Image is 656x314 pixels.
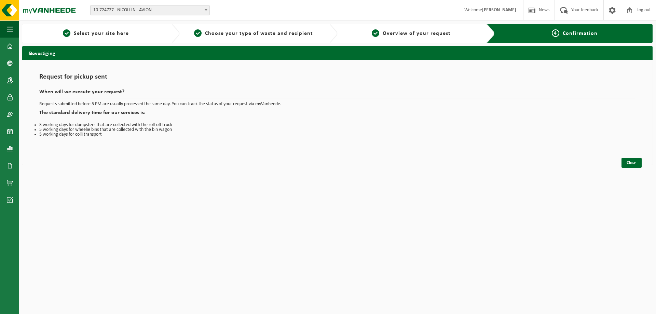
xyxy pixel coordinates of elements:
h2: When will we execute your request? [39,89,635,98]
span: 10-724727 - NICOLLIN - AVION [90,5,210,15]
h2: Bevestiging [22,46,653,59]
p: Requests submitted before 5 PM are usually processed the same day. You can track the status of yo... [39,102,635,107]
h2: The standard delivery time for our services is: [39,110,635,119]
span: 4 [552,29,559,37]
a: 2Choose your type of waste and recipient [183,29,324,38]
span: Overview of your request [383,31,451,36]
span: 3 [372,29,379,37]
span: 10-724727 - NICOLLIN - AVION [91,5,209,15]
li: 3 working days for dumpsters that are collected with the roll-off truck [39,123,635,127]
span: 2 [194,29,202,37]
span: Choose your type of waste and recipient [205,31,313,36]
li: 5 working days for colli transport [39,132,635,137]
h1: Request for pickup sent [39,73,635,84]
span: Select your site here [74,31,129,36]
li: 5 working days for wheelie bins that are collected with the bin wagon [39,127,635,132]
span: 1 [63,29,70,37]
a: Close [621,158,642,168]
a: 3Overview of your request [341,29,481,38]
a: 1Select your site here [26,29,166,38]
strong: [PERSON_NAME] [482,8,516,13]
span: Confirmation [563,31,598,36]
